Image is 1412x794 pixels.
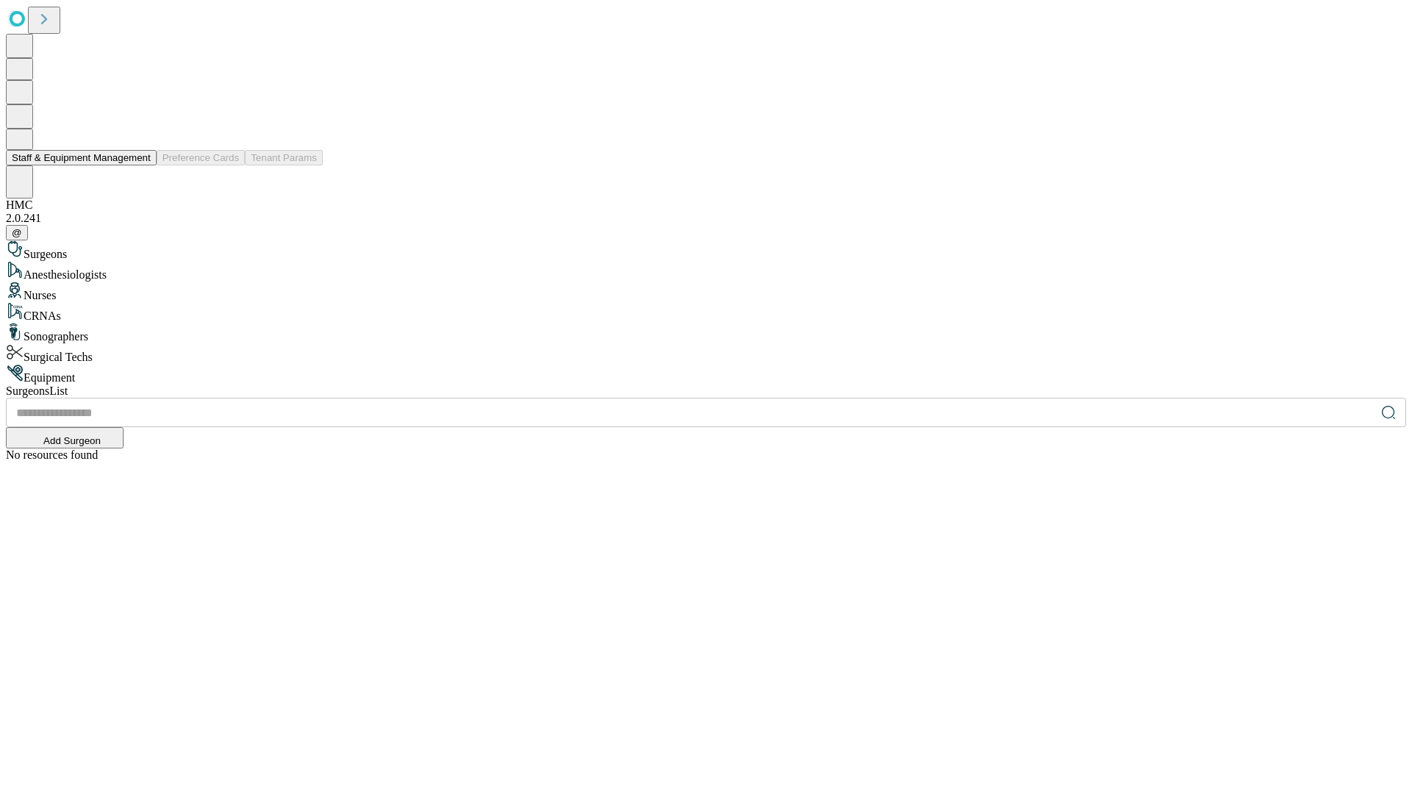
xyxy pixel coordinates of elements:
[245,150,323,165] button: Tenant Params
[6,198,1406,212] div: HMC
[6,302,1406,323] div: CRNAs
[6,150,157,165] button: Staff & Equipment Management
[6,225,28,240] button: @
[6,343,1406,364] div: Surgical Techs
[6,212,1406,225] div: 2.0.241
[6,364,1406,385] div: Equipment
[6,448,1406,462] div: No resources found
[43,435,101,446] span: Add Surgeon
[6,385,1406,398] div: Surgeons List
[6,282,1406,302] div: Nurses
[6,323,1406,343] div: Sonographers
[6,240,1406,261] div: Surgeons
[157,150,245,165] button: Preference Cards
[6,427,124,448] button: Add Surgeon
[12,227,22,238] span: @
[6,261,1406,282] div: Anesthesiologists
